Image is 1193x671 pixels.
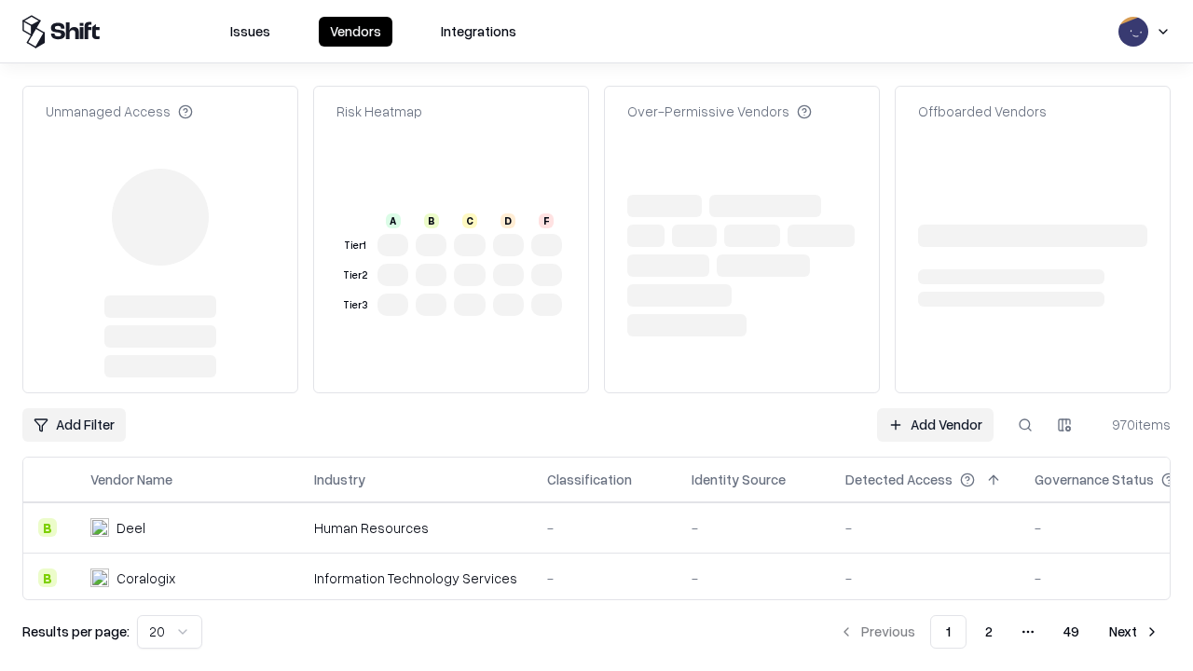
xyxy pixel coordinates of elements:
div: Classification [547,470,632,489]
div: Deel [117,518,145,538]
div: Tier 1 [340,238,370,253]
button: Vendors [319,17,392,47]
div: Coralogix [117,568,175,588]
div: - [547,568,662,588]
div: 970 items [1096,415,1171,434]
div: - [845,518,1005,538]
div: F [539,213,554,228]
div: - [692,568,816,588]
button: Add Filter [22,408,126,442]
p: Results per page: [22,622,130,641]
img: Deel [90,518,109,537]
div: Over-Permissive Vendors [627,102,812,121]
div: Vendor Name [90,470,172,489]
div: D [501,213,515,228]
div: Detected Access [845,470,953,489]
div: Identity Source [692,470,786,489]
div: - [845,568,1005,588]
button: Integrations [430,17,528,47]
div: B [38,568,57,587]
button: Next [1098,615,1171,649]
nav: pagination [828,615,1171,649]
div: - [692,518,816,538]
div: B [38,518,57,537]
button: 1 [930,615,967,649]
div: Tier 2 [340,267,370,283]
div: Human Resources [314,518,517,538]
div: Unmanaged Access [46,102,193,121]
div: A [386,213,401,228]
button: Issues [219,17,281,47]
div: - [547,518,662,538]
a: Add Vendor [877,408,994,442]
div: Offboarded Vendors [918,102,1047,121]
div: Governance Status [1035,470,1154,489]
button: 2 [970,615,1008,649]
div: Industry [314,470,365,489]
img: Coralogix [90,568,109,587]
div: Information Technology Services [314,568,517,588]
button: 49 [1049,615,1094,649]
div: C [462,213,477,228]
div: Tier 3 [340,297,370,313]
div: Risk Heatmap [336,102,422,121]
div: B [424,213,439,228]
